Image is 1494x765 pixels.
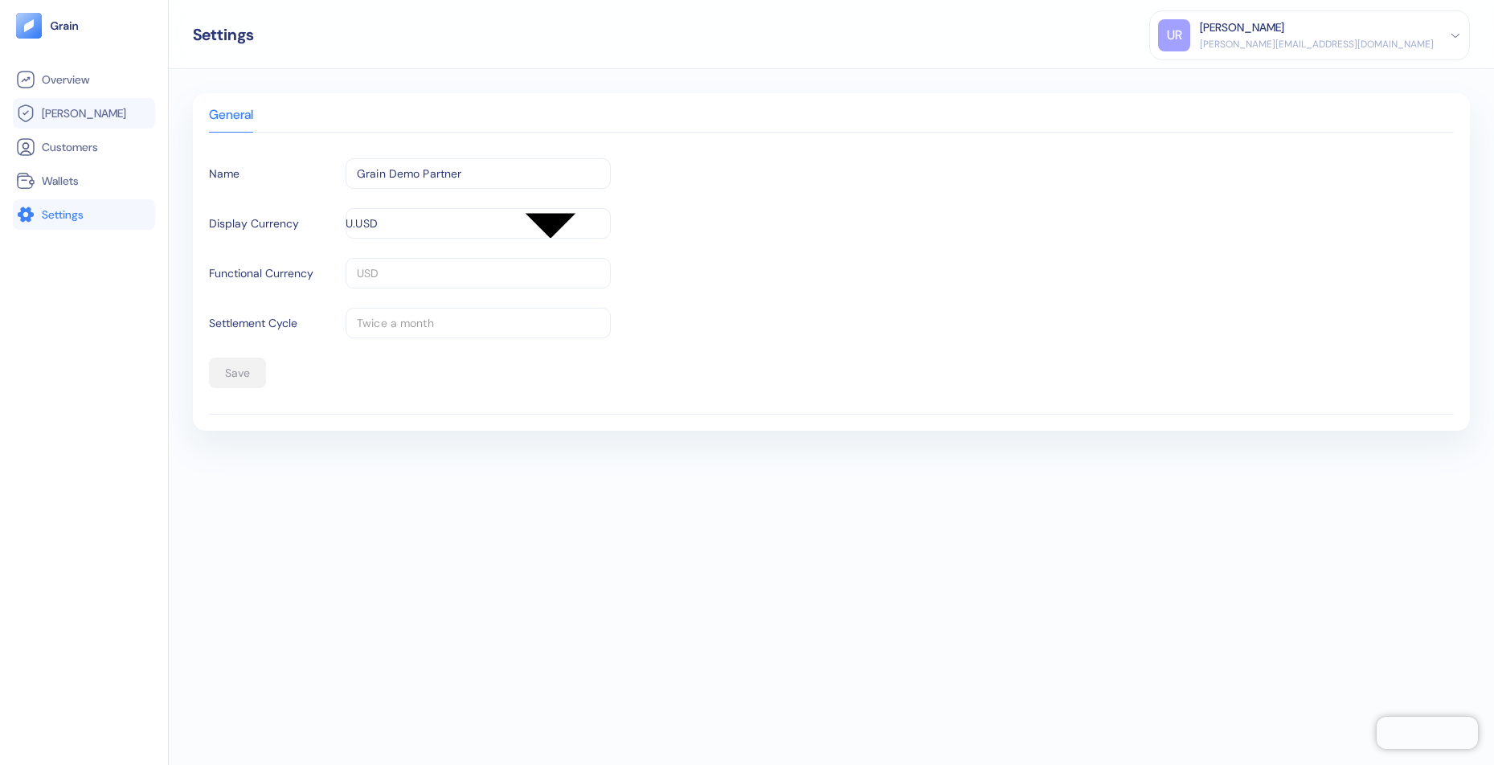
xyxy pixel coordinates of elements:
[50,20,80,31] img: logo
[42,173,79,189] span: Wallets
[1377,717,1478,749] iframe: Chatra live chat
[42,105,126,121] span: [PERSON_NAME]
[193,27,254,43] div: Settings
[16,70,152,89] a: Overview
[209,109,253,132] div: General
[209,166,239,182] label: Name
[209,215,299,232] label: Display Currency
[346,208,355,239] div: USD
[1200,37,1434,51] div: [PERSON_NAME][EMAIL_ADDRESS][DOMAIN_NAME]
[42,72,89,88] span: Overview
[16,137,152,157] a: Customers
[1200,19,1284,36] div: [PERSON_NAME]
[1158,19,1190,51] div: UR
[42,139,98,155] span: Customers
[42,207,84,223] span: Settings
[16,171,152,190] a: Wallets
[209,265,313,282] label: Functional Currency
[16,205,152,224] a: Settings
[16,13,42,39] img: logo-tablet-V2.svg
[209,315,297,332] label: Settlement Cycle
[16,104,152,123] a: [PERSON_NAME]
